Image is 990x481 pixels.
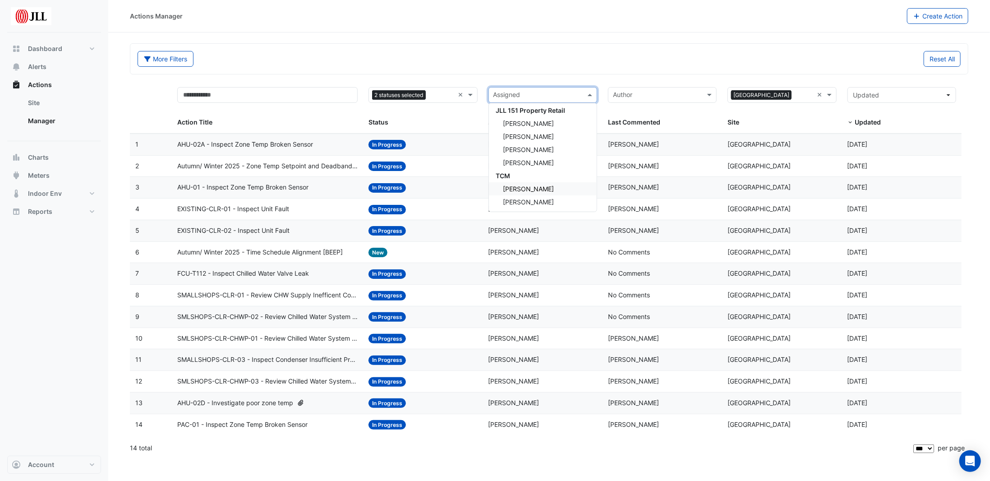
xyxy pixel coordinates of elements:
[12,207,21,216] app-icon: Reports
[28,171,50,180] span: Meters
[488,377,539,385] span: [PERSON_NAME]
[488,421,539,428] span: [PERSON_NAME]
[503,133,554,140] span: [PERSON_NAME]
[177,312,358,322] span: SMLSHOPS-CLR-CHWP-02 - Review Chilled Water System Pressure Oversupply (Energy Waste)
[21,112,101,130] a: Manager
[728,356,791,363] span: [GEOGRAPHIC_DATA]
[177,355,358,365] span: SMALLSHOPS-CLR-03 - Inspect Condenser Insufficient Pressure
[938,444,965,452] span: per page
[728,183,791,191] span: [GEOGRAPHIC_DATA]
[135,334,143,342] span: 10
[177,420,308,430] span: PAC-01 - Inspect Zone Temp Broken Sensor
[488,248,539,256] span: [PERSON_NAME]
[368,398,406,408] span: In Progress
[488,356,539,363] span: [PERSON_NAME]
[847,183,868,191] span: 2025-06-04T20:50:52.738
[7,166,101,185] button: Meters
[488,291,539,299] span: [PERSON_NAME]
[7,148,101,166] button: Charts
[177,226,290,236] span: EXISTING-CLR-02 - Inspect Unit Fault
[7,456,101,474] button: Account
[959,450,981,472] div: Open Intercom Messenger
[177,118,212,126] span: Action Title
[728,227,791,234] span: [GEOGRAPHIC_DATA]
[135,162,139,170] span: 2
[608,248,650,256] span: No Comments
[7,40,101,58] button: Dashboard
[855,118,881,126] span: Updated
[11,7,51,25] img: Company Logo
[12,171,21,180] app-icon: Meters
[177,376,358,387] span: SMLSHOPS-CLR-CHWP-03 - Review Chilled Water System Pressure Oversupply (Energy Waste)
[488,334,539,342] span: [PERSON_NAME]
[135,269,139,277] span: 7
[847,87,956,103] button: Updated
[7,76,101,94] button: Actions
[138,51,193,67] button: More Filters
[135,183,139,191] span: 3
[12,189,21,198] app-icon: Indoor Env
[130,11,183,21] div: Actions Manager
[847,399,868,407] span: 2024-10-30T09:09:47.845
[7,94,101,134] div: Actions
[847,356,868,363] span: 2025-01-15T14:43:04.841
[12,44,21,53] app-icon: Dashboard
[177,398,293,408] span: AHU-02D - Investigate poor zone temp
[372,90,426,100] span: 2 statuses selected
[608,205,659,213] span: [PERSON_NAME]
[177,161,358,171] span: Autumn/ Winter 2025 - Zone Temp Setpoint and Deadband Alignment [BEEP]
[368,205,406,214] span: In Progress
[135,377,142,385] span: 12
[847,334,868,342] span: 2025-01-28T09:49:52.193
[135,227,139,234] span: 5
[608,183,659,191] span: [PERSON_NAME]
[728,140,791,148] span: [GEOGRAPHIC_DATA]
[177,139,313,150] span: AHU-02A - Inspect Zone Temp Broken Sensor
[608,227,659,234] span: [PERSON_NAME]
[368,226,406,236] span: In Progress
[135,248,139,256] span: 6
[503,198,554,206] span: [PERSON_NAME]
[817,90,825,100] span: Clear
[728,118,739,126] span: Site
[7,203,101,221] button: Reports
[847,313,868,320] span: 2025-01-28T09:50:01.098
[847,227,868,234] span: 2025-06-04T20:18:59.003
[368,140,406,149] span: In Progress
[28,62,46,71] span: Alerts
[368,334,406,343] span: In Progress
[12,153,21,162] app-icon: Charts
[177,268,309,279] span: FCU-T112 - Inspect Chilled Water Valve Leak
[728,313,791,320] span: [GEOGRAPHIC_DATA]
[503,146,554,153] span: [PERSON_NAME]
[368,162,406,171] span: In Progress
[368,183,406,193] span: In Progress
[731,90,792,100] span: [GEOGRAPHIC_DATA]
[847,140,868,148] span: 2025-07-28T13:47:27.133
[728,421,791,428] span: [GEOGRAPHIC_DATA]
[28,189,62,198] span: Indoor Env
[177,247,343,258] span: Autumn/ Winter 2025 - Time Schedule Alignment [BEEP]
[368,291,406,301] span: In Progress
[496,106,566,114] span: JLL 151 Property Retail
[368,269,406,279] span: In Progress
[608,140,659,148] span: [PERSON_NAME]
[135,291,139,299] span: 8
[368,248,387,257] span: New
[135,399,143,407] span: 13
[177,182,309,193] span: AHU-01 - Inspect Zone Temp Broken Sensor
[368,118,388,126] span: Status
[847,269,868,277] span: 2025-01-28T09:50:36.832
[177,204,289,214] span: EXISTING-CLR-01 - Inspect Unit Fault
[728,334,791,342] span: [GEOGRAPHIC_DATA]
[608,291,650,299] span: No Comments
[135,140,138,148] span: 1
[458,90,466,100] span: Clear
[847,421,868,428] span: 2024-04-24T12:25:25.220
[847,248,868,256] span: 2025-06-03T09:52:20.565
[608,269,650,277] span: No Comments
[368,356,406,365] span: In Progress
[488,227,539,234] span: [PERSON_NAME]
[28,80,52,89] span: Actions
[28,153,49,162] span: Charts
